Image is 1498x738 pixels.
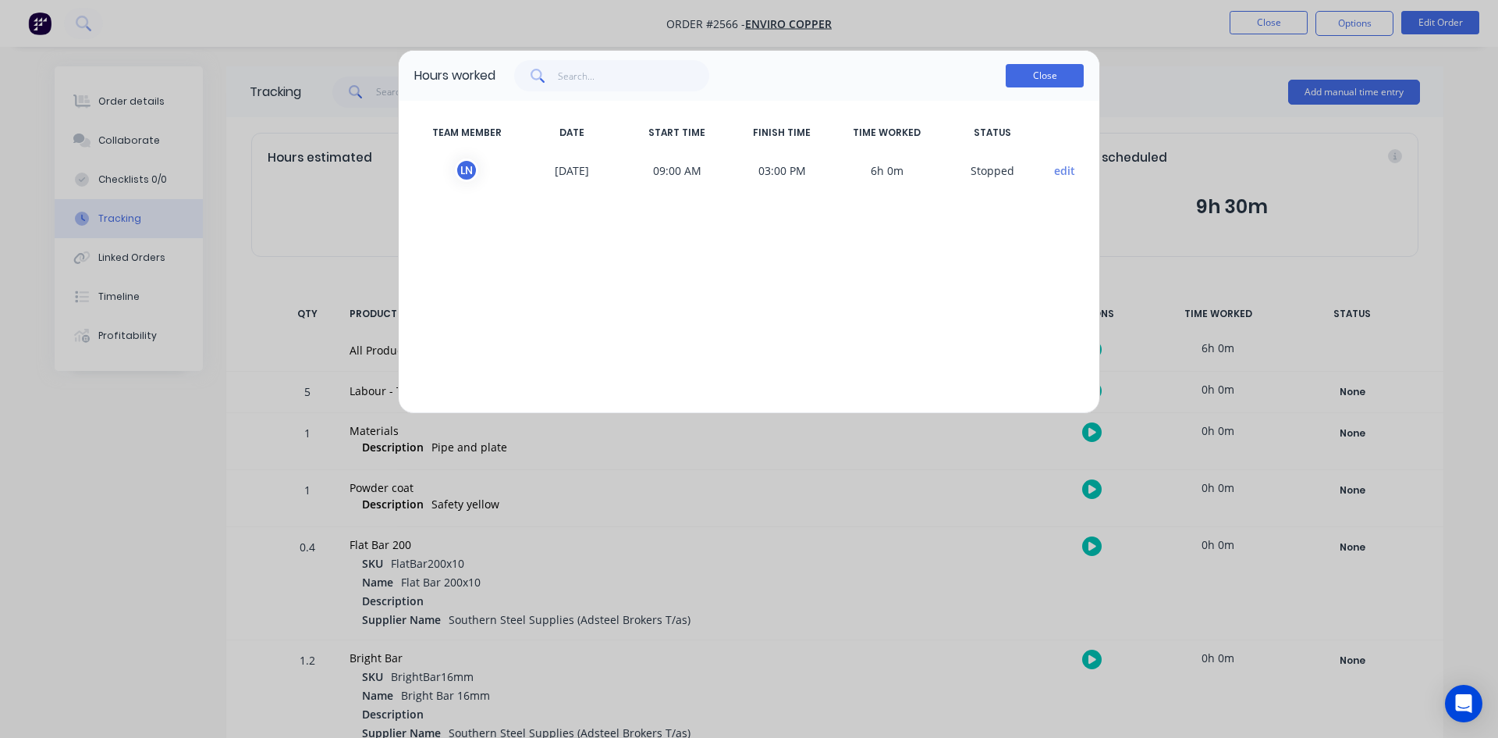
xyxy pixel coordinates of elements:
[835,159,940,182] span: 6h 0m
[414,66,495,85] div: Hours worked
[1054,162,1075,179] button: edit
[1445,685,1482,722] div: Open Intercom Messenger
[520,126,625,140] span: DATE
[939,126,1045,140] span: STATUS
[1006,64,1084,87] button: Close
[455,159,478,182] div: L N
[729,159,835,182] span: 03:00 PM
[939,159,1045,182] span: S topped
[520,159,625,182] span: [DATE]
[729,126,835,140] span: FINISH TIME
[558,60,710,91] input: Search...
[624,159,729,182] span: 09:00 AM
[835,126,940,140] span: TIME WORKED
[624,126,729,140] span: START TIME
[414,126,520,140] span: TEAM MEMBER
